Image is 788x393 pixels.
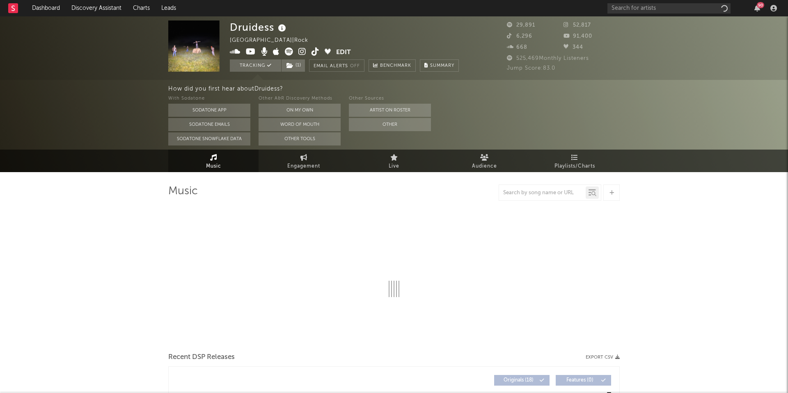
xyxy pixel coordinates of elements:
a: Music [168,150,259,172]
button: Word Of Mouth [259,118,341,131]
span: 668 [507,45,527,50]
button: Originals(18) [494,375,550,386]
button: Email AlertsOff [309,59,364,72]
button: Other [349,118,431,131]
a: Benchmark [369,59,416,72]
span: Originals ( 18 ) [499,378,537,383]
div: Other A&R Discovery Methods [259,94,341,104]
button: Export CSV [586,355,620,360]
div: How did you first hear about Druidess ? [168,84,788,94]
input: Search by song name or URL [499,190,586,196]
button: Sodatone Snowflake Data [168,132,250,145]
div: Other Sources [349,94,431,104]
span: Audience [472,161,497,171]
button: 90 [754,5,760,11]
span: Summary [430,64,454,68]
span: Playlists/Charts [554,161,595,171]
button: Artist on Roster [349,104,431,117]
div: Druidess [230,20,288,34]
span: Features ( 0 ) [561,378,599,383]
span: 91,400 [564,34,592,39]
span: Live [389,161,399,171]
span: 52,817 [564,23,591,28]
span: ( 1 ) [281,59,305,72]
a: Engagement [259,150,349,172]
a: Live [349,150,439,172]
span: Jump Score: 83.0 [507,66,555,71]
button: Tracking [230,59,281,72]
span: 29,891 [507,23,535,28]
div: With Sodatone [168,94,250,104]
span: Engagement [287,161,320,171]
a: Audience [439,150,529,172]
span: 344 [564,45,583,50]
span: 6,296 [507,34,532,39]
em: Off [350,64,360,68]
span: 525,469 Monthly Listeners [507,56,589,61]
button: Summary [420,59,459,72]
button: (1) [282,59,305,72]
div: 90 [757,2,764,8]
div: [GEOGRAPHIC_DATA] | Rock [230,36,318,45]
span: Music [206,161,221,171]
button: Other Tools [259,132,341,145]
button: On My Own [259,104,341,117]
button: Sodatone App [168,104,250,117]
button: Edit [336,48,351,58]
button: Sodatone Emails [168,118,250,131]
span: Recent DSP Releases [168,352,235,362]
span: Benchmark [380,61,411,71]
button: Features(0) [556,375,611,386]
input: Search for artists [607,3,731,14]
a: Playlists/Charts [529,150,620,172]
